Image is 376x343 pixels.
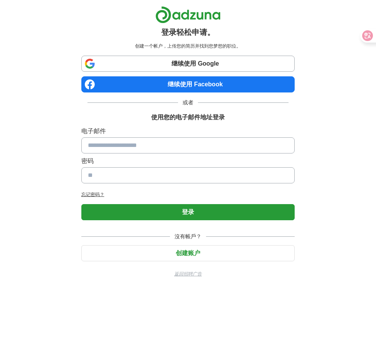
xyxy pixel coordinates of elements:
[182,209,194,215] font: 登录
[176,250,200,256] font: 创建账户
[155,6,221,23] img: Adzuna 徽标
[183,99,193,106] font: 或者
[81,128,106,134] font: 电子邮件
[174,271,202,277] font: 返回招聘广告
[168,81,223,87] font: 继续使用 Facebook
[172,60,219,67] font: 继续使用 Google
[81,270,295,277] a: 返回招聘广告
[81,245,295,261] button: 创建账户
[81,158,94,164] font: 密码
[161,28,215,36] font: 登录轻松申请。
[81,250,295,256] a: 创建账户
[151,114,225,120] font: 使用您的电子邮件地址登录
[81,192,104,197] font: 忘记密码？
[135,43,241,49] font: 创建一个帐户，上传您的简历并找到您梦想的职位。
[175,233,201,239] font: 沒有帳戶？
[81,76,295,92] a: 继续使用 Facebook
[81,191,295,198] a: 忘记密码？
[81,204,295,220] button: 登录
[81,56,295,72] a: 继续使用 Google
